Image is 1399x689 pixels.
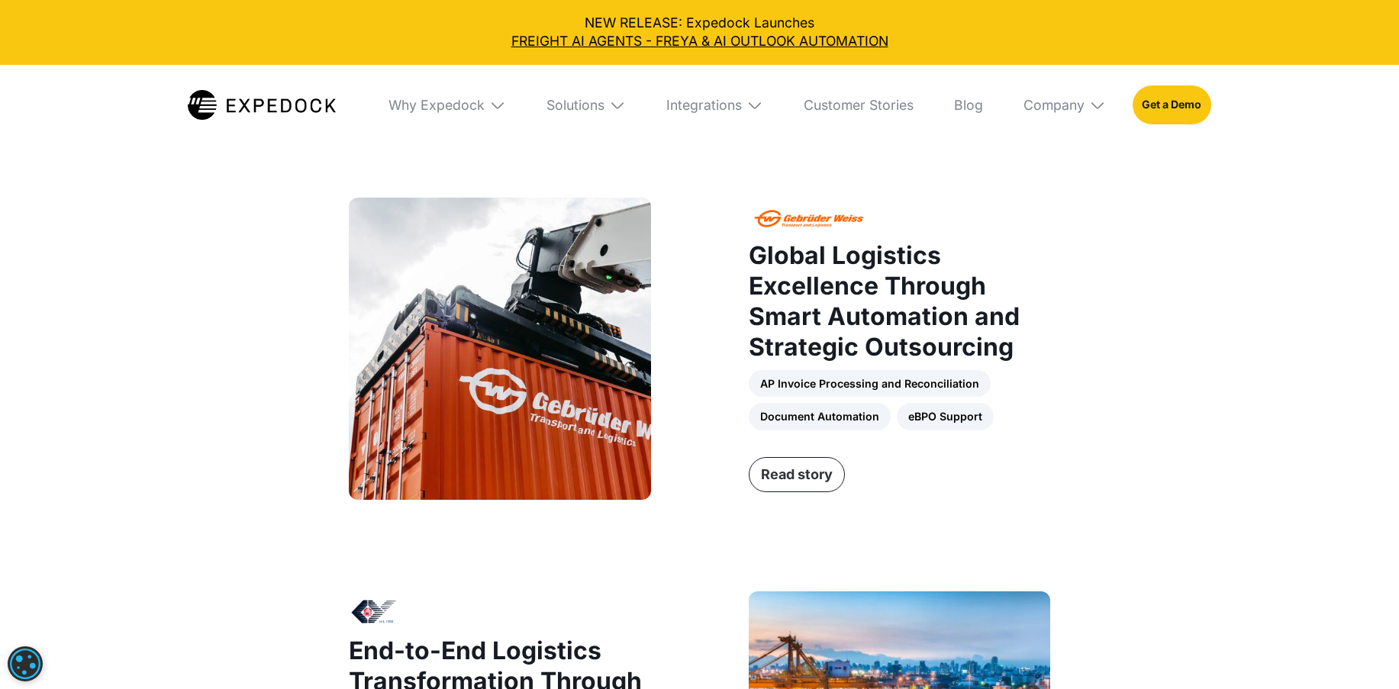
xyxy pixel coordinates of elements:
div: Solutions [546,97,604,114]
div: NEW RELEASE: Expedock Launches [14,14,1386,51]
div: Why Expedock [376,65,520,146]
a: Read story [749,457,845,492]
div: Integrations [653,65,776,146]
strong: Global Logistics Excellence Through Smart Automation and Strategic Outsourcing [749,240,1020,362]
div: Company [1010,65,1119,146]
div: Integrations [666,97,742,114]
div: Why Expedock [388,97,485,114]
a: FREIGHT AI AGENTS - FREYA & AI OUTLOOK AUTOMATION [14,32,1386,51]
div: Solutions [533,65,640,146]
div: Chat-Widget [1145,524,1399,689]
div: Company [1023,97,1085,114]
a: Get a Demo [1133,85,1211,124]
a: Customer Stories [790,65,927,146]
a: Blog [940,65,996,146]
iframe: Chat Widget [1145,524,1399,689]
